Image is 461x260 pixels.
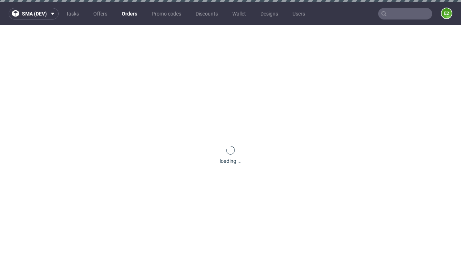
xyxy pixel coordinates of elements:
a: Orders [117,8,142,19]
button: sma (dev) [9,8,59,19]
div: loading ... [220,157,242,165]
a: Tasks [62,8,83,19]
a: Offers [89,8,112,19]
a: Promo codes [147,8,185,19]
a: Designs [256,8,282,19]
figcaption: e2 [442,8,452,18]
a: Users [288,8,309,19]
span: sma (dev) [22,11,47,16]
a: Wallet [228,8,250,19]
a: Discounts [191,8,222,19]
